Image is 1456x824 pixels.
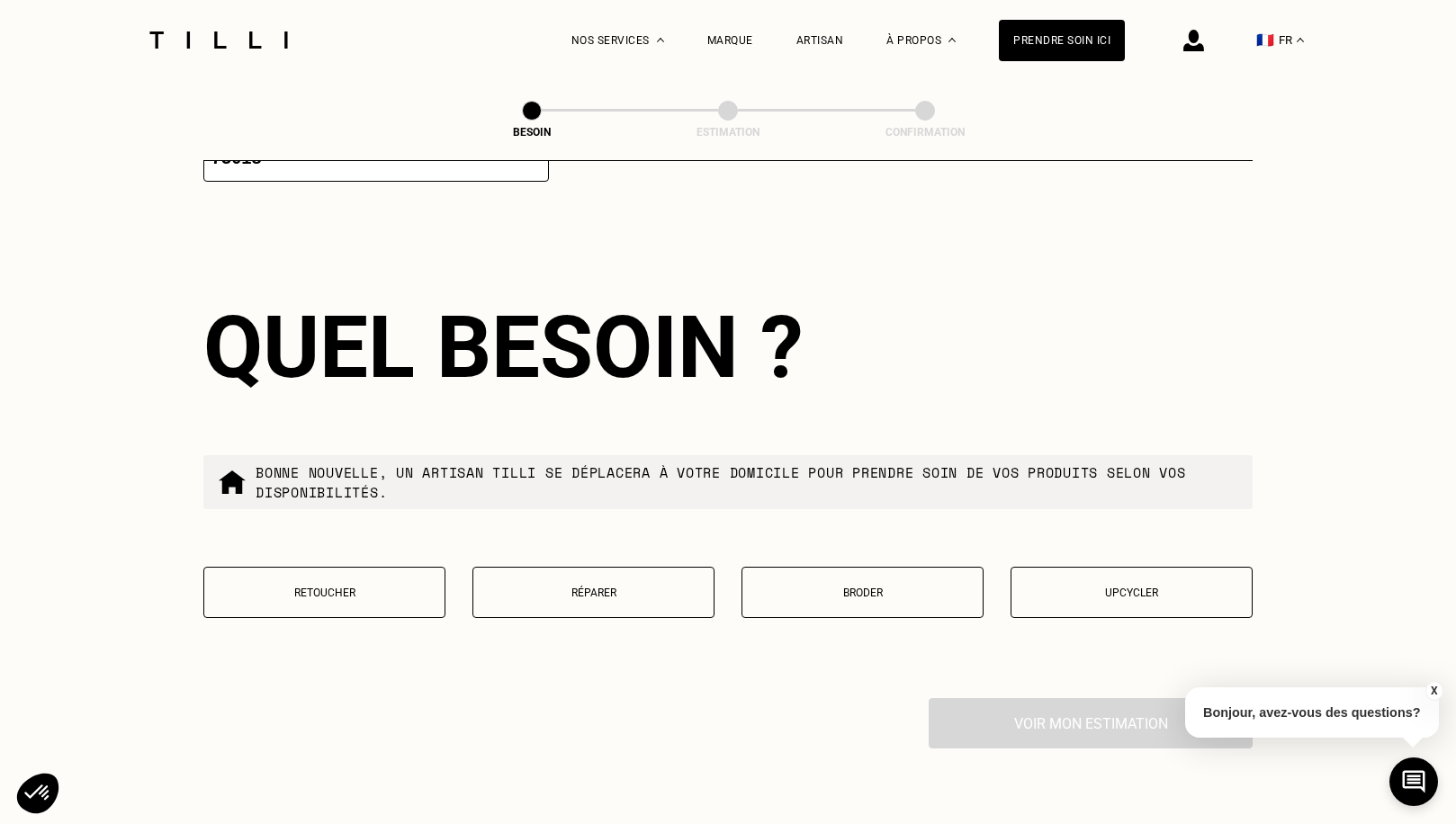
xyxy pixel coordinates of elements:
img: Logo du service de couturière Tilli [143,31,294,49]
p: Broder [751,587,974,599]
button: X [1425,681,1443,701]
img: Menu déroulant à propos [948,38,956,42]
span: 🇫🇷 [1256,31,1274,49]
p: Upcycler [1020,587,1243,599]
button: Upcycler [1011,567,1253,618]
p: Réparer [482,587,705,599]
button: Broder [741,567,984,618]
div: Quel besoin ? [203,297,1253,398]
p: Bonjour, avez-vous des questions? [1185,687,1439,738]
div: Estimation [638,126,818,139]
p: Bonne nouvelle, un artisan tilli se déplacera à votre domicile pour prendre soin de vos produits ... [256,462,1238,502]
div: Besoin [442,126,622,139]
img: menu déroulant [1297,38,1304,42]
a: Artisan [796,34,844,47]
img: commande à domicile [218,468,247,497]
img: icône connexion [1183,30,1204,51]
button: Retoucher [203,567,445,618]
img: Menu déroulant [657,38,664,42]
div: Confirmation [835,126,1015,139]
p: Retoucher [213,587,436,599]
button: Réparer [472,567,715,618]
a: Marque [707,34,753,47]
a: Prendre soin ici [999,20,1125,61]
